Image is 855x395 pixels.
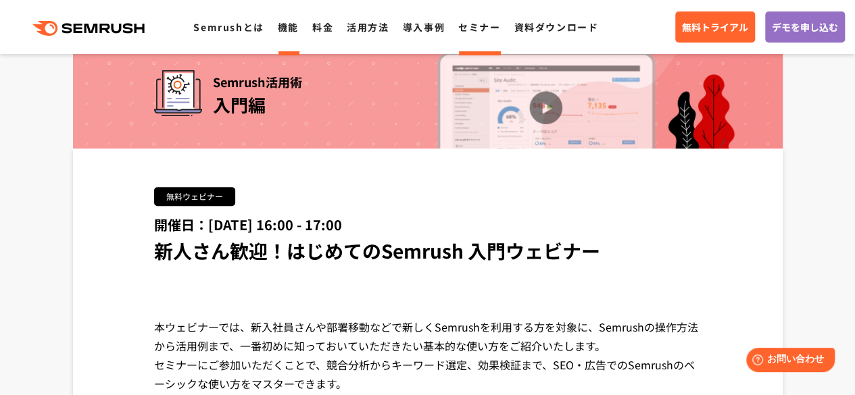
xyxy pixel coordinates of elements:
[682,20,748,34] span: 無料トライアル
[220,280,289,293] iframe: fb:share_button Facebook Social Plugin
[154,280,206,293] iframe: X Post Button
[193,20,264,34] a: Semrushとは
[154,187,235,206] div: 無料ウェビナー
[735,342,840,380] iframe: Help widget launcher
[312,20,333,34] a: 料金
[772,20,838,34] span: デモを申し込む
[347,20,389,34] a: 活用方法
[278,20,299,34] a: 機能
[675,11,755,43] a: 無料トライアル
[514,20,598,34] a: 資料ダウンロード
[154,215,342,234] span: 開催日：[DATE] 16:00 - 17:00
[403,20,445,34] a: 導入事例
[458,20,500,34] a: セミナー
[213,92,266,117] span: 入門編
[765,11,845,43] a: デモを申し込む
[213,70,302,93] span: Semrush活用術
[154,237,600,264] span: 新人さん歓迎！はじめてのSemrush 入門ウェビナー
